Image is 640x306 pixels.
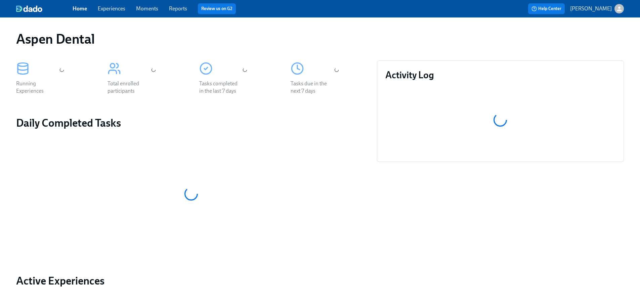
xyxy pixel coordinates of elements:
div: Running Experiences [16,80,59,95]
span: Help Center [531,5,561,12]
a: Review us on G2 [201,5,232,12]
a: Reports [169,5,187,12]
h2: Daily Completed Tasks [16,116,366,130]
button: [PERSON_NAME] [570,4,624,13]
h1: Aspen Dental [16,31,94,47]
a: dado [16,5,73,12]
div: Total enrolled participants [108,80,151,95]
h3: Activity Log [385,69,615,81]
a: Active Experiences [16,274,366,288]
div: Tasks completed in the last 7 days [199,80,242,95]
img: dado [16,5,42,12]
a: Experiences [98,5,125,12]
button: Review us on G2 [198,3,236,14]
a: Home [73,5,87,12]
p: [PERSON_NAME] [570,5,612,12]
div: Tasks due in the next 7 days [291,80,334,95]
button: Help Center [528,3,565,14]
a: Moments [136,5,158,12]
